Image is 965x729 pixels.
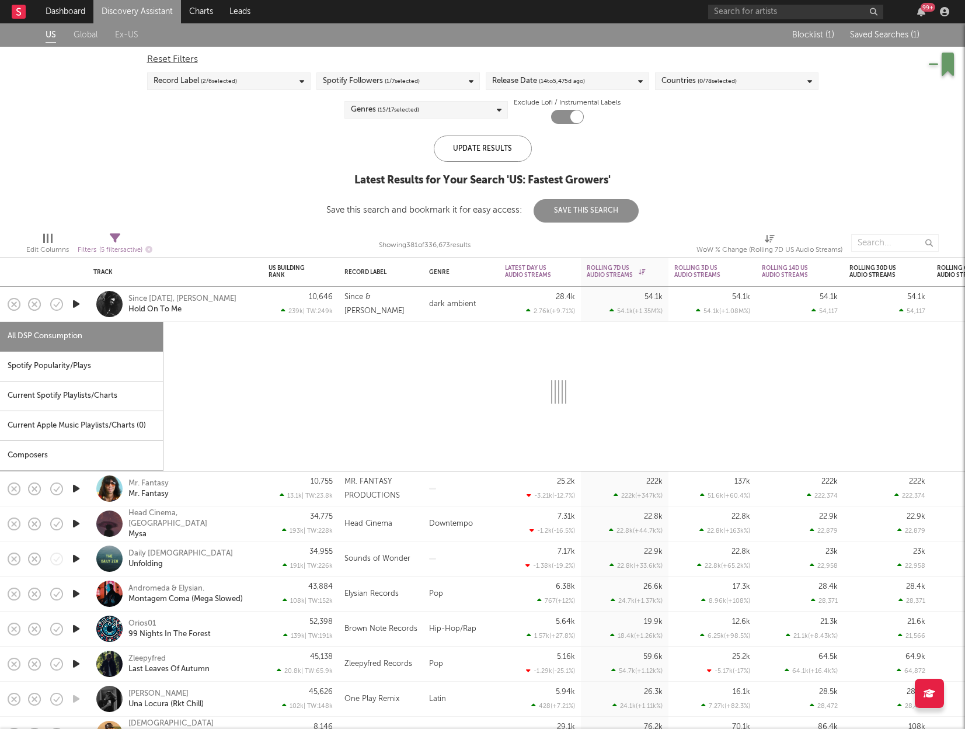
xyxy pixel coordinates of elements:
[128,489,169,499] div: Mr. Fantasy
[825,31,834,39] span: ( 1 )
[128,664,210,675] a: Last Leaves Of Autumn
[344,290,417,318] div: Since & [PERSON_NAME]
[558,513,575,520] div: 7.31k
[911,31,919,39] span: ( 1 )
[898,632,925,640] div: 21,566
[807,492,838,499] div: 222,374
[612,702,663,710] div: 24.1k ( +1.11k % )
[434,136,532,162] div: Update Results
[819,688,838,696] div: 28.5k
[699,527,750,534] div: 22.8k ( +163k % )
[700,492,750,499] div: 51.6k ( +60.4 % )
[645,293,663,301] div: 54.1k
[537,597,575,605] div: 767 ( +12 % )
[698,74,737,88] span: ( 0 / 78 selected)
[611,667,663,675] div: 54.7k ( +1.12k % )
[818,583,838,591] div: 28.4k
[851,234,939,252] input: Search...
[26,228,69,262] div: Edit Columns
[701,597,750,605] div: 8.96k ( +108 % )
[269,307,333,315] div: 239k | TW: 249k
[326,173,639,188] div: Latest Results for Your Search ' US: Fastest Growers '
[128,559,163,570] a: Unfolding
[556,618,575,626] div: 5.64k
[344,475,417,503] div: MR. FANTASY PRODUCTIONS
[661,74,737,88] div: Countries
[423,682,499,717] div: Latin
[529,527,575,534] div: -1.2k ( -16.5 % )
[128,294,236,304] div: Since [DATE], [PERSON_NAME]
[323,74,420,88] div: Spotify Followers
[646,478,663,485] div: 222k
[154,74,237,88] div: Record Label
[505,265,558,279] div: Latest Day US Audio Streams
[732,293,750,301] div: 54.1k
[810,562,838,570] div: 22,958
[732,618,750,626] div: 12.6k
[733,688,750,696] div: 16.1k
[909,478,925,485] div: 222k
[762,265,820,279] div: Rolling 14D US Audio Streams
[269,597,333,605] div: 108k | TW: 152k
[643,583,663,591] div: 26.6k
[556,293,575,301] div: 28.4k
[492,74,585,88] div: Release Date
[201,74,237,88] span: ( 2 / 6 selected)
[905,653,925,661] div: 64.9k
[269,527,333,534] div: 193k | TW: 228k
[674,265,733,279] div: Rolling 3D US Audio Streams
[556,688,575,696] div: 5.94k
[792,31,834,39] span: Blocklist
[344,269,400,276] div: Record Label
[644,513,663,520] div: 22.8k
[269,667,333,675] div: 20.8k | TW: 65.9k
[26,243,69,257] div: Edit Columns
[309,688,333,696] div: 45,626
[344,517,392,531] div: Head Cinema
[526,307,575,315] div: 2.76k ( +9.71 % )
[128,619,156,629] a: Orios01
[786,632,838,640] div: 21.1k ( +8.43k % )
[514,96,621,110] label: Exclude Lofi / Instrumental Labels
[429,269,487,276] div: Genre
[527,632,575,640] div: 1.57k ( +27.8 % )
[644,618,663,626] div: 19.9k
[128,699,204,710] a: Una Locura (Rkt Chill)
[810,527,838,534] div: 22,879
[610,632,663,640] div: 18.4k ( +1.26k % )
[128,594,243,605] a: Montagem Coma (Mega Slowed)
[344,552,410,566] div: Sounds of Wonder
[557,653,575,661] div: 5.16k
[128,629,211,640] a: 99 Nights In The Forest
[907,688,925,696] div: 28.5k
[821,478,838,485] div: 222k
[897,527,925,534] div: 22,879
[311,478,333,485] div: 10,755
[344,587,399,601] div: Elysian Records
[558,548,575,556] div: 7.17k
[897,562,925,570] div: 22,958
[423,647,499,682] div: Pop
[128,584,204,594] a: Andromeda & Elysian.
[907,618,925,626] div: 21.6k
[609,562,663,570] div: 22.8k ( +33.6k % )
[310,513,333,520] div: 34,775
[351,103,419,117] div: Genres
[611,597,663,605] div: 24.7k ( +1.37k % )
[128,689,189,699] a: [PERSON_NAME]
[46,28,56,43] a: US
[74,28,97,43] a: Global
[269,562,333,570] div: 191k | TW: 226k
[907,513,925,520] div: 22.9k
[128,549,233,559] div: Daily [DEMOGRAPHIC_DATA]
[898,597,925,605] div: 28,371
[78,243,152,258] div: Filters
[99,247,142,254] span: ( 5 filters active)
[906,583,925,591] div: 28.4k
[128,478,169,489] a: Mr. Fantasy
